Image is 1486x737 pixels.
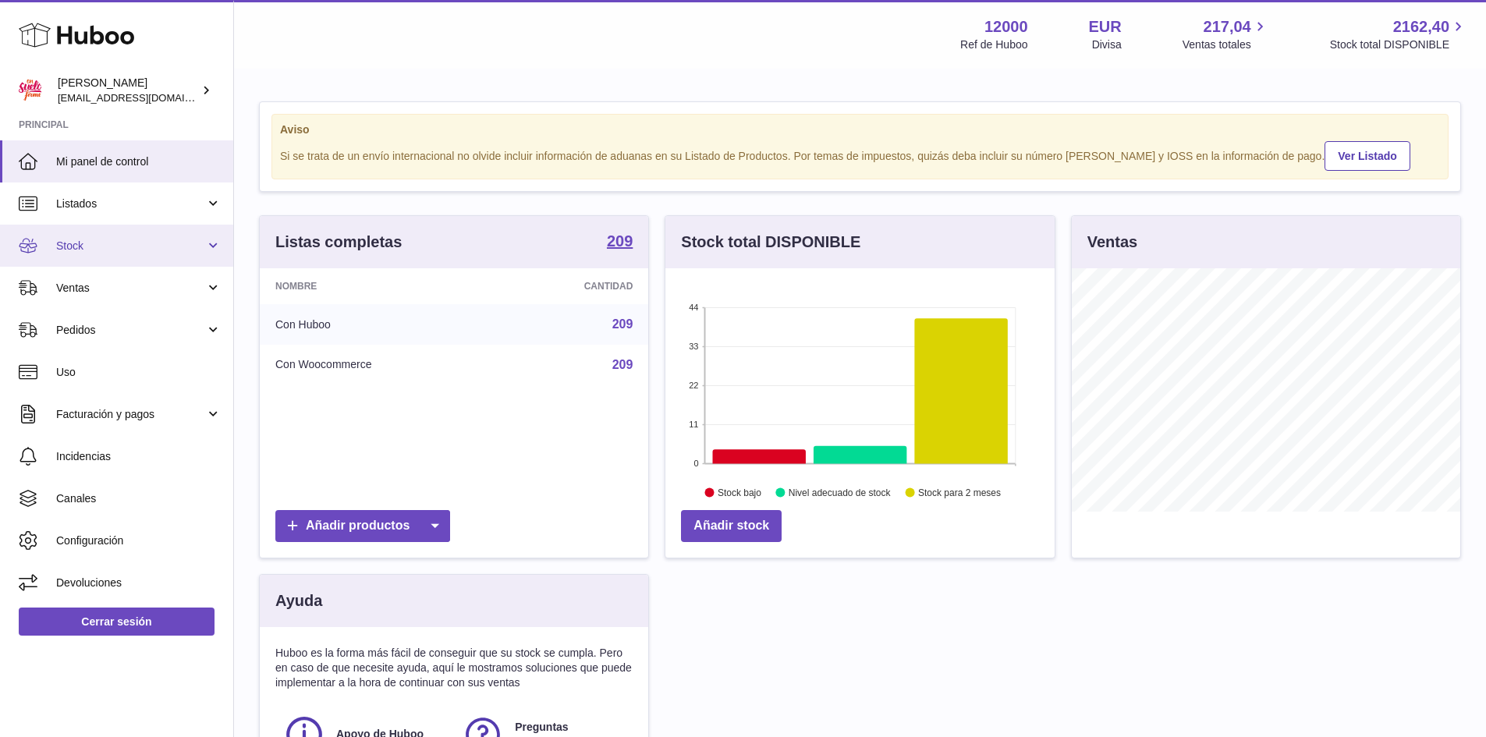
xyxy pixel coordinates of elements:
a: Añadir stock [681,510,782,542]
h3: Ventas [1087,232,1137,253]
h3: Ayuda [275,590,322,611]
span: [EMAIL_ADDRESS][DOMAIN_NAME] [58,91,229,104]
span: Mi panel de control [56,154,222,169]
text: 22 [690,381,699,390]
span: Uso [56,365,222,380]
div: Ref de Huboo [960,37,1027,52]
span: Canales [56,491,222,506]
div: [PERSON_NAME] [58,76,198,105]
text: Nivel adecuado de stock [789,487,892,498]
h3: Stock total DISPONIBLE [681,232,860,253]
img: mar@ensuelofirme.com [19,79,42,102]
strong: EUR [1089,16,1122,37]
text: 11 [690,420,699,429]
span: 217,04 [1204,16,1251,37]
a: 217,04 Ventas totales [1183,16,1269,52]
span: Ventas totales [1183,37,1269,52]
span: Stock total DISPONIBLE [1330,37,1467,52]
text: Stock bajo [718,487,761,498]
strong: 12000 [984,16,1028,37]
a: 209 [607,233,633,252]
h3: Listas completas [275,232,402,253]
text: Stock para 2 meses [918,487,1001,498]
p: Huboo es la forma más fácil de conseguir que su stock se cumpla. Pero en caso de que necesite ayu... [275,646,633,690]
a: Ver Listado [1325,141,1410,171]
th: Cantidad [498,268,648,304]
span: Pedidos [56,323,205,338]
td: Con Woocommerce [260,345,498,385]
span: Stock [56,239,205,253]
span: Devoluciones [56,576,222,590]
th: Nombre [260,268,498,304]
span: 2162,40 [1393,16,1449,37]
a: Cerrar sesión [19,608,215,636]
strong: 209 [607,233,633,249]
span: Listados [56,197,205,211]
strong: Aviso [280,122,1440,137]
text: 33 [690,342,699,351]
a: Añadir productos [275,510,450,542]
text: 44 [690,303,699,312]
td: Con Huboo [260,304,498,345]
div: Si se trata de un envío internacional no olvide incluir información de aduanas en su Listado de P... [280,139,1440,171]
span: Configuración [56,533,222,548]
span: Incidencias [56,449,222,464]
a: 209 [612,358,633,371]
div: Divisa [1092,37,1122,52]
a: 209 [612,317,633,331]
span: Facturación y pagos [56,407,205,422]
text: 0 [694,459,699,468]
a: 2162,40 Stock total DISPONIBLE [1330,16,1467,52]
span: Ventas [56,281,205,296]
